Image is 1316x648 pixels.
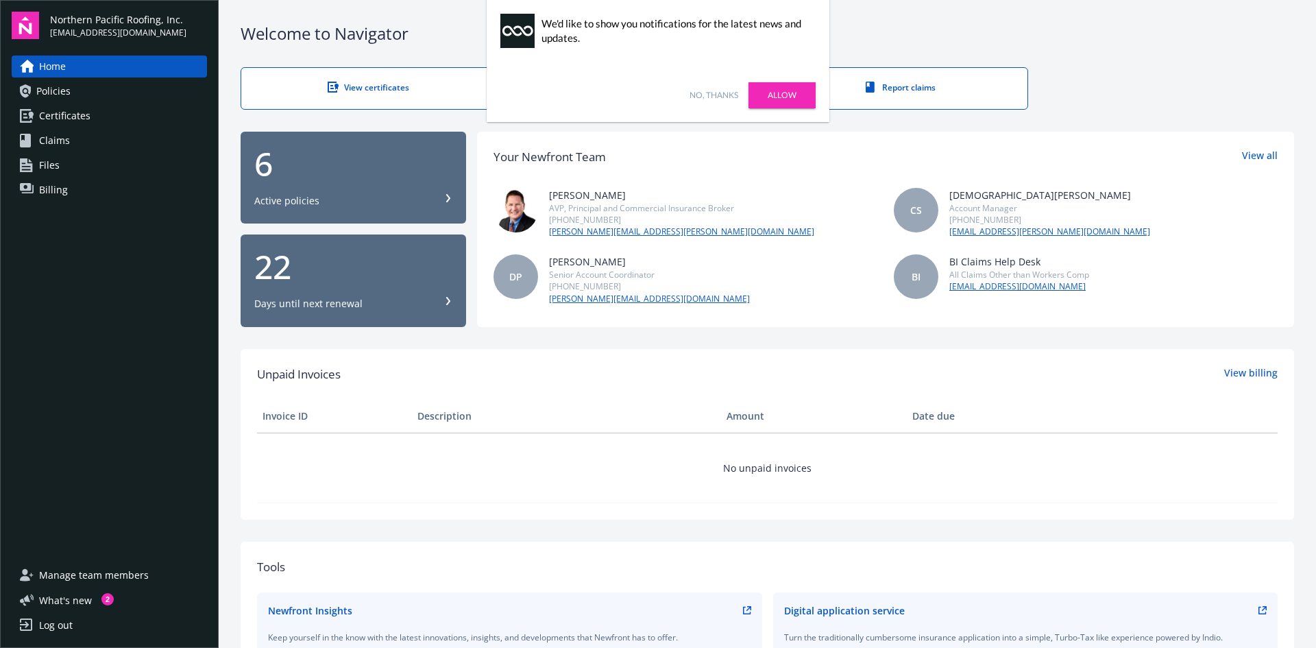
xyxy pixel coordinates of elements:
img: navigator-logo.svg [12,12,39,39]
button: Northern Pacific Roofing, Inc.[EMAIL_ADDRESS][DOMAIN_NAME] [50,12,207,39]
a: View billing [1224,365,1278,383]
span: Certificates [39,105,90,127]
th: Amount [721,400,907,433]
span: Unpaid Invoices [257,365,341,383]
div: [PERSON_NAME] [549,254,750,269]
span: What ' s new [39,593,92,608]
div: Active policies [254,194,319,208]
span: Home [39,56,66,77]
span: Claims [39,130,70,152]
button: 6Active policies [241,132,466,224]
div: AVP, Principal and Commercial Insurance Broker [549,202,814,214]
div: Tools [257,558,1278,576]
div: Report claims [801,82,1000,93]
button: What's new2 [12,593,114,608]
a: [EMAIL_ADDRESS][DOMAIN_NAME] [949,280,1089,293]
a: Files [12,154,207,176]
span: Northern Pacific Roofing, Inc. [50,12,186,27]
a: Policies [12,80,207,102]
div: 2 [101,593,114,605]
a: [PERSON_NAME][EMAIL_ADDRESS][DOMAIN_NAME] [549,293,750,305]
a: View all [1242,148,1278,166]
button: 22Days until next renewal [241,235,466,327]
div: 6 [254,147,452,180]
div: [PHONE_NUMBER] [549,280,750,292]
div: Days until next renewal [254,297,363,311]
th: Date due [907,400,1062,433]
a: [EMAIL_ADDRESS][PERSON_NAME][DOMAIN_NAME] [949,226,1150,238]
div: Account Manager [949,202,1150,214]
div: Welcome to Navigator [241,22,1294,45]
div: Turn the traditionally cumbersome insurance application into a simple, Turbo-Tax like experience ... [784,632,1267,643]
span: Files [39,154,60,176]
th: Invoice ID [257,400,412,433]
a: Claims [12,130,207,152]
div: All Claims Other than Workers Comp [949,269,1089,280]
div: [DEMOGRAPHIC_DATA][PERSON_NAME] [949,188,1150,202]
a: No, thanks [690,89,738,101]
span: DP [509,269,522,284]
span: CS [910,203,922,217]
th: Description [412,400,721,433]
div: Senior Account Coordinator [549,269,750,280]
div: Newfront Insights [268,603,352,618]
div: [PHONE_NUMBER] [549,214,814,226]
div: BI Claims Help Desk [949,254,1089,269]
a: Report claims [773,67,1028,110]
span: Manage team members [39,564,149,586]
span: Policies [36,80,71,102]
div: 22 [254,250,452,283]
span: [EMAIL_ADDRESS][DOMAIN_NAME] [50,27,186,39]
a: Home [12,56,207,77]
img: photo [493,188,538,232]
span: BI [912,269,921,284]
div: [PHONE_NUMBER] [949,214,1150,226]
div: Digital application service [784,603,905,618]
a: Allow [748,82,816,108]
div: Log out [39,614,73,636]
div: Keep yourself in the know with the latest innovations, insights, and developments that Newfront h... [268,632,751,643]
a: View certificates [241,67,496,110]
div: We'd like to show you notifications for the latest news and updates. [541,16,809,45]
a: Manage team members [12,564,207,586]
div: [PERSON_NAME] [549,188,814,202]
div: View certificates [269,82,467,93]
a: [PERSON_NAME][EMAIL_ADDRESS][PERSON_NAME][DOMAIN_NAME] [549,226,814,238]
td: No unpaid invoices [257,433,1278,503]
a: Certificates [12,105,207,127]
a: Billing [12,179,207,201]
span: Billing [39,179,68,201]
div: Your Newfront Team [493,148,606,166]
